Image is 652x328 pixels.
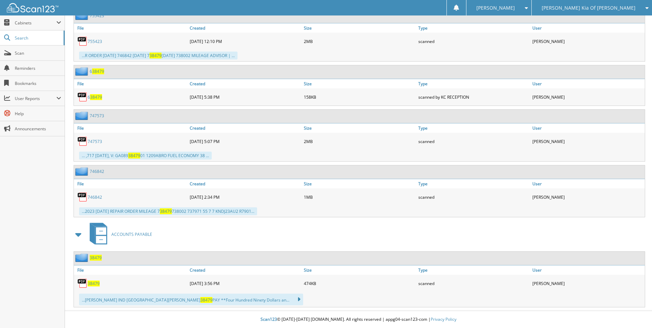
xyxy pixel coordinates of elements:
a: Created [188,79,302,88]
a: Type [417,123,531,133]
a: 638479 [90,68,104,74]
div: [PERSON_NAME] [531,90,645,104]
span: ACCOUNTS PAYABLE [111,231,152,237]
div: ...R ORDER [DATE] 746842 [DATE] 7 [DATE] 738002 MILEAGE ADVISOR | ... [79,52,237,59]
span: 38479 [160,208,172,214]
a: Created [188,265,302,275]
a: Created [188,123,302,133]
a: File [74,123,188,133]
div: scanned [417,276,531,290]
a: File [74,265,188,275]
span: 38479 [90,94,102,100]
div: [PERSON_NAME] [531,190,645,204]
div: 158KB [302,90,416,104]
iframe: Chat Widget [618,295,652,328]
img: folder2.png [75,167,90,176]
a: File [74,79,188,88]
a: Created [188,23,302,33]
a: 638479 [88,94,102,100]
a: ACCOUNTS PAYABLE [86,221,152,248]
img: folder2.png [75,111,90,120]
div: ...[PERSON_NAME] IND [GEOGRAPHIC_DATA][PERSON_NAME] PAY **Four Hundred Ninety Dollars an... [79,294,303,305]
span: Scan [15,50,61,56]
a: File [74,23,188,33]
div: ... ,717 [DATE], V: GA089 01 1209ABRO FUEL ECONOMY 38 ... [79,152,212,160]
span: Scan123 [261,316,277,322]
a: 755423 [88,39,102,44]
span: Help [15,111,61,117]
img: scan123-logo-white.svg [7,3,58,12]
a: Size [302,79,416,88]
div: ...2023 [DATE] REPAIR ORDER MILEAGE 7 738002 737971 55 7 7 KNDJ23AU2 R7901... [79,207,257,215]
a: Type [417,265,531,275]
img: folder2.png [75,67,90,76]
a: User [531,179,645,188]
div: [DATE] 2:34 PM [188,190,302,204]
a: Size [302,179,416,188]
span: Bookmarks [15,80,61,86]
div: [PERSON_NAME] [531,276,645,290]
a: 747573 [90,113,104,119]
a: Size [302,265,416,275]
div: 2MB [302,134,416,148]
a: Type [417,23,531,33]
div: 1MB [302,190,416,204]
img: PDF.png [77,192,88,202]
img: PDF.png [77,92,88,102]
div: scanned by KC RECEPTION [417,90,531,104]
a: 746842 [88,194,102,200]
img: folder2.png [75,253,90,262]
span: [PERSON_NAME] [476,6,515,10]
div: [DATE] 3:56 PM [188,276,302,290]
img: PDF.png [77,278,88,288]
a: Privacy Policy [431,316,456,322]
div: © [DATE]-[DATE] [DOMAIN_NAME]. All rights reserved | appg04-scan123-com | [65,311,652,328]
div: [DATE] 12:10 PM [188,34,302,48]
div: 474KB [302,276,416,290]
a: Created [188,179,302,188]
img: PDF.png [77,136,88,146]
a: 38479 [90,255,102,261]
a: User [531,23,645,33]
span: User Reports [15,96,56,101]
a: User [531,79,645,88]
span: 38479 [200,297,212,303]
a: Type [417,79,531,88]
a: User [531,123,645,133]
a: User [531,265,645,275]
a: File [74,179,188,188]
span: Reminders [15,65,61,71]
img: PDF.png [77,36,88,46]
div: scanned [417,190,531,204]
span: Cabinets [15,20,56,26]
a: 38479 [88,281,100,286]
span: Announcements [15,126,61,132]
span: Search [15,35,60,41]
a: 746842 [90,168,104,174]
span: 38479 [128,153,140,158]
a: Size [302,123,416,133]
div: scanned [417,134,531,148]
a: Type [417,179,531,188]
a: 755423 [90,13,104,19]
div: [PERSON_NAME] [531,34,645,48]
img: folder2.png [75,11,90,20]
a: 747573 [88,139,102,144]
div: [PERSON_NAME] [531,134,645,148]
div: [DATE] 5:38 PM [188,90,302,104]
span: [PERSON_NAME] Kia Of [PERSON_NAME] [542,6,636,10]
div: scanned [417,34,531,48]
div: 2MB [302,34,416,48]
span: 38479 [150,53,162,58]
div: [DATE] 5:07 PM [188,134,302,148]
span: 38479 [92,68,104,74]
a: Size [302,23,416,33]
